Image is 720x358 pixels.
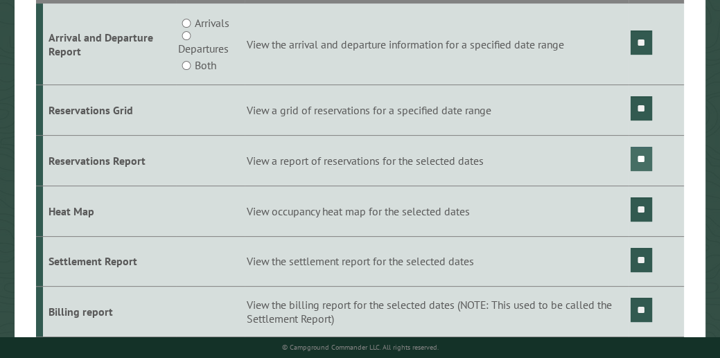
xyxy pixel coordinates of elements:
[195,57,216,73] label: Both
[245,85,629,136] td: View a grid of reservations for a specified date range
[245,287,629,337] td: View the billing report for the selected dates (NOTE: This used to be called the Settlement Report)
[195,15,229,31] label: Arrivals
[245,186,629,236] td: View occupancy heat map for the selected dates
[43,287,176,337] td: Billing report
[245,236,629,287] td: View the settlement report for the selected dates
[178,40,229,57] label: Departures
[43,135,176,186] td: Reservations Report
[43,3,176,85] td: Arrival and Departure Report
[282,343,439,352] small: © Campground Commander LLC. All rights reserved.
[245,3,629,85] td: View the arrival and departure information for a specified date range
[245,135,629,186] td: View a report of reservations for the selected dates
[43,85,176,136] td: Reservations Grid
[43,186,176,236] td: Heat Map
[43,236,176,287] td: Settlement Report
